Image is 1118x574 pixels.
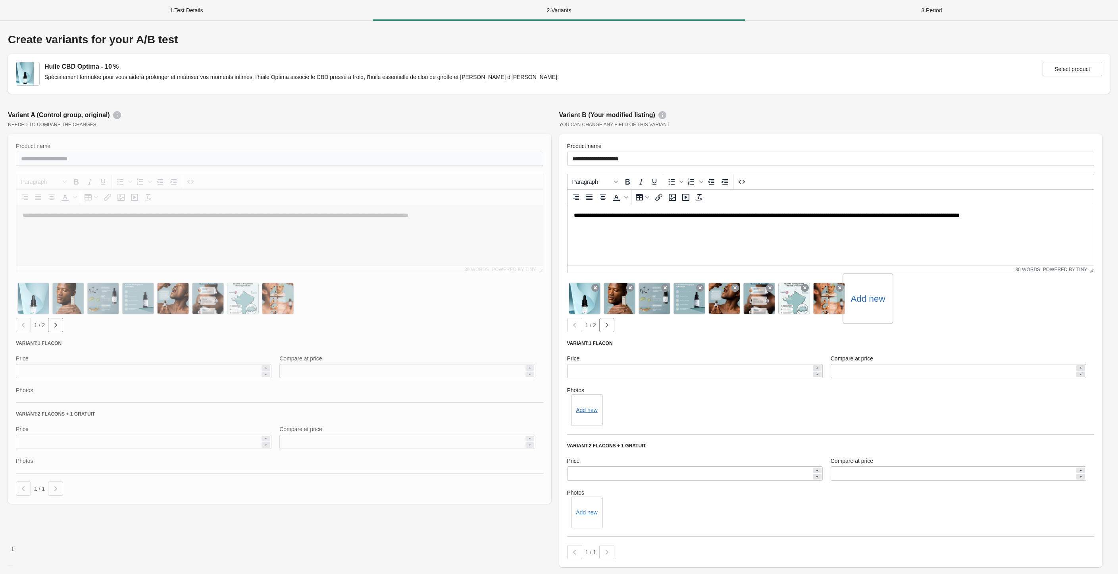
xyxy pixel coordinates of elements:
button: Underline [648,175,661,189]
button: 30 words [1015,267,1040,272]
label: Compare at price [831,457,873,465]
button: Justify [583,191,596,204]
div: Variant B (Your modified listing) [559,110,1103,120]
button: Italic [634,175,648,189]
label: Price [567,354,580,362]
iframe: Rich Text Area. Press ALT-0 for help. [568,205,1094,266]
button: Insert/edit media [679,191,693,204]
a: Powered by Tiny [1043,267,1087,272]
label: Photos [567,489,1095,497]
button: Select product [1043,62,1102,76]
div: Create variants for your A/B test [8,33,1110,46]
p: à prolonger et maîtriser vos moments intimes, l'huile Optima associe le CBD pressé à froid, l'hui... [44,73,559,81]
span: Spécialement formulée pour vous aider [44,74,141,80]
button: Source code [735,175,749,189]
span: 1 / 2 [34,322,45,328]
button: Add new [576,509,597,516]
div: Variant A (Control group, original) [8,110,551,120]
button: Table [633,191,652,204]
label: Product name [567,142,602,150]
button: Add new [576,407,597,413]
iframe: chat widget [8,542,33,566]
button: Increase indent [718,175,731,189]
div: Numbered list [685,175,704,189]
div: Text color [610,191,629,204]
label: Add new [851,292,885,305]
button: Blocks [569,175,621,189]
span: 1 / 2 [585,322,596,328]
label: Photos [567,386,1095,394]
div: Resize [1087,266,1094,273]
label: Price [567,457,580,465]
span: 1 / 1 [34,485,45,492]
span: Paragraph [572,179,611,185]
span: 1 / 1 [585,549,596,555]
div: Huile CBD Optima - 10 % [44,62,559,71]
div: Variant: 2 flacons + 1 gratuit [567,443,1095,449]
button: Align right [569,191,583,204]
div: You can change any field of this variant [559,121,1103,128]
button: Decrease indent [704,175,718,189]
button: Align center [596,191,610,204]
span: Select product [1054,66,1090,72]
button: Clear formatting [693,191,706,204]
div: Variant: 1 flacon [567,340,1095,347]
button: Bold [621,175,634,189]
label: Compare at price [831,354,873,362]
div: Bullet list [665,175,685,189]
button: Insert/edit link [652,191,666,204]
div: Needed to compare the changes [8,121,551,128]
button: Insert/edit image [666,191,679,204]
